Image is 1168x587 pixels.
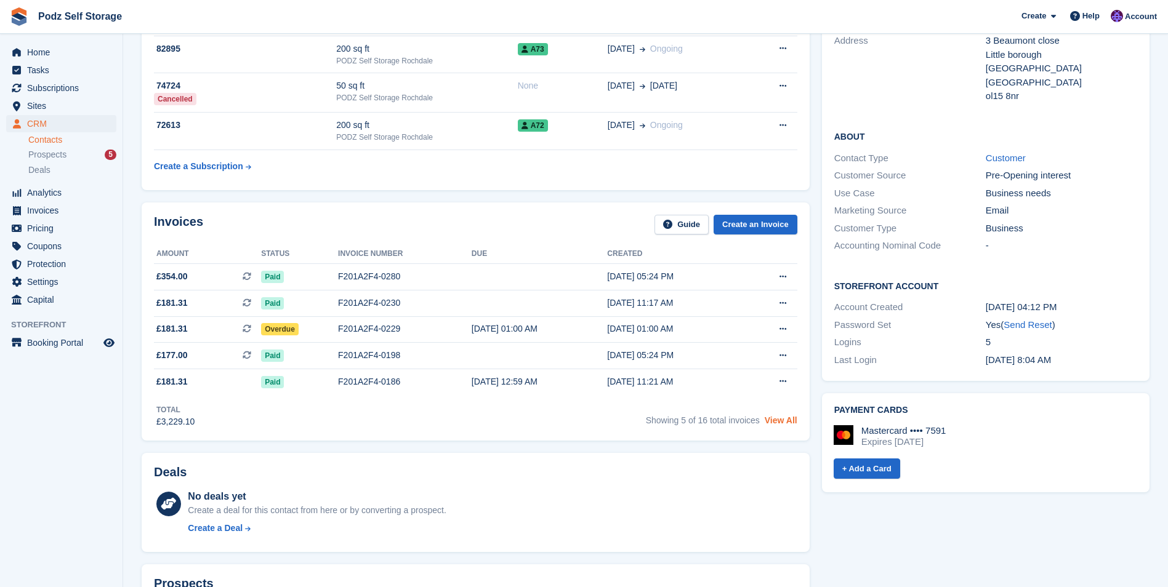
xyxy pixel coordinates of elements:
[834,34,986,103] div: Address
[1125,10,1157,23] span: Account
[336,55,517,66] div: PODZ Self Storage Rochdale
[27,255,101,273] span: Protection
[27,273,101,290] span: Settings
[986,153,1026,163] a: Customer
[102,335,116,350] a: Preview store
[861,425,946,436] div: Mastercard •••• 7591
[6,202,116,219] a: menu
[986,222,1137,236] div: Business
[834,151,986,166] div: Contact Type
[6,334,116,351] a: menu
[154,42,336,55] div: 82895
[650,120,683,130] span: Ongoing
[608,119,635,132] span: [DATE]
[27,334,101,351] span: Booking Portal
[834,318,986,332] div: Password Set
[10,7,28,26] img: stora-icon-8386f47178a22dfd0bd8f6a31ec36ba5ce8667c1dd55bd0f319d3a0aa187defe.svg
[28,164,116,177] a: Deals
[154,215,203,235] h2: Invoices
[986,318,1137,332] div: Yes
[338,375,472,388] div: F201A2F4-0186
[27,238,101,255] span: Coupons
[27,115,101,132] span: CRM
[338,297,472,309] div: F201A2F4-0230
[261,376,284,388] span: Paid
[27,291,101,308] span: Capital
[156,404,195,415] div: Total
[834,222,986,236] div: Customer Type
[338,244,472,264] th: Invoice number
[1001,319,1055,330] span: ( )
[28,149,66,161] span: Prospects
[607,375,744,388] div: [DATE] 11:21 AM
[1082,10,1100,22] span: Help
[33,6,127,26] a: Podz Self Storage
[6,238,116,255] a: menu
[607,270,744,283] div: [DATE] 05:24 PM
[834,335,986,349] div: Logins
[261,323,299,335] span: Overdue
[765,415,797,425] a: View All
[518,79,608,92] div: None
[834,204,986,218] div: Marketing Source
[338,322,472,335] div: F201A2F4-0229
[28,134,116,146] a: Contacts
[986,62,1137,76] div: [GEOGRAPHIC_DATA]
[986,186,1137,201] div: Business needs
[986,76,1137,90] div: [GEOGRAPHIC_DATA]
[156,270,188,283] span: £354.00
[336,119,517,132] div: 200 sq ft
[834,169,986,183] div: Customer Source
[154,119,336,132] div: 72613
[834,405,1137,415] h2: Payment cards
[261,244,338,264] th: Status
[261,297,284,309] span: Paid
[6,255,116,273] a: menu
[154,160,243,173] div: Create a Subscription
[834,425,853,445] img: Mastercard Logo
[607,244,744,264] th: Created
[6,220,116,237] a: menu
[607,322,744,335] div: [DATE] 01:00 AM
[261,349,284,362] span: Paid
[834,353,986,367] div: Last Login
[608,79,635,92] span: [DATE]
[336,132,517,143] div: PODZ Self Storage Rochdale
[986,300,1137,314] div: [DATE] 04:12 PM
[654,215,709,235] a: Guide
[472,322,607,335] div: [DATE] 01:00 AM
[986,34,1137,48] div: 3 Beaumont close
[714,215,797,235] a: Create an Invoice
[6,62,116,79] a: menu
[6,184,116,201] a: menu
[105,150,116,160] div: 5
[188,522,243,535] div: Create a Deal
[834,458,900,479] a: + Add a Card
[518,119,548,132] span: A72
[156,322,188,335] span: £181.31
[156,375,188,388] span: £181.31
[188,504,446,517] div: Create a deal for this contact from here or by converting a prospect.
[650,44,683,54] span: Ongoing
[27,44,101,61] span: Home
[6,97,116,114] a: menu
[261,271,284,283] span: Paid
[472,375,607,388] div: [DATE] 12:59 AM
[11,319,123,331] span: Storefront
[834,279,1137,292] h2: Storefront Account
[336,42,517,55] div: 200 sq ft
[986,239,1137,253] div: -
[27,220,101,237] span: Pricing
[27,97,101,114] span: Sites
[156,415,195,428] div: £3,229.10
[154,79,336,92] div: 74724
[336,79,517,92] div: 50 sq ft
[154,155,251,178] a: Create a Subscription
[986,169,1137,183] div: Pre-Opening interest
[6,291,116,308] a: menu
[28,148,116,161] a: Prospects 5
[27,202,101,219] span: Invoices
[6,79,116,97] a: menu
[986,354,1051,365] time: 2025-07-08 07:04:05 UTC
[646,415,760,425] span: Showing 5 of 16 total invoices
